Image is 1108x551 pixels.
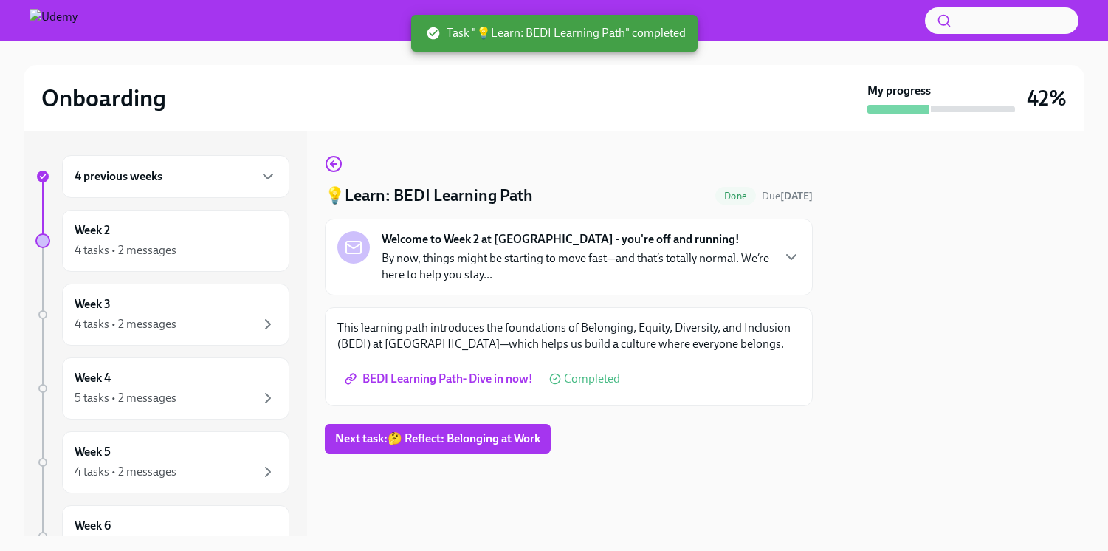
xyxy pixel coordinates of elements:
h6: Week 5 [75,444,111,460]
a: Week 24 tasks • 2 messages [35,210,289,272]
h6: Week 2 [75,222,110,239]
div: 4 tasks • 2 messages [75,316,176,332]
span: Due [762,190,813,202]
strong: My progress [867,83,931,99]
strong: [DATE] [780,190,813,202]
h2: Onboarding [41,83,166,113]
span: Done [715,191,756,202]
span: August 23rd, 2025 10:00 [762,189,813,203]
p: By now, things might be starting to move fast—and that’s totally normal. We’re here to help you s... [382,250,771,283]
h6: Week 3 [75,296,111,312]
a: Week 45 tasks • 2 messages [35,357,289,420]
div: 4 tasks • 2 messages [75,242,176,259]
a: Week 34 tasks • 2 messages [35,284,289,346]
img: Udemy [30,9,78,32]
span: Completed [564,373,620,385]
h6: Week 4 [75,370,111,386]
a: BEDI Learning Path- Dive in now! [337,364,543,394]
div: 4 previous weeks [62,155,289,198]
p: This learning path introduces the foundations of Belonging, Equity, Diversity, and Inclusion (BED... [337,320,800,352]
div: 5 tasks • 2 messages [75,390,176,406]
strong: Welcome to Week 2 at [GEOGRAPHIC_DATA] - you're off and running! [382,231,740,247]
h3: 42% [1027,85,1067,112]
h4: 💡Learn: BEDI Learning Path [325,185,533,207]
button: Next task:🤔 Reflect: Belonging at Work [325,424,551,454]
a: Week 54 tasks • 2 messages [35,431,289,493]
div: 4 tasks • 2 messages [75,464,176,480]
span: Next task : 🤔 Reflect: Belonging at Work [335,431,540,446]
h6: 4 previous weeks [75,168,162,185]
h6: Week 6 [75,518,111,534]
span: BEDI Learning Path- Dive in now! [348,372,533,386]
span: Task "💡Learn: BEDI Learning Path" completed [426,25,686,41]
